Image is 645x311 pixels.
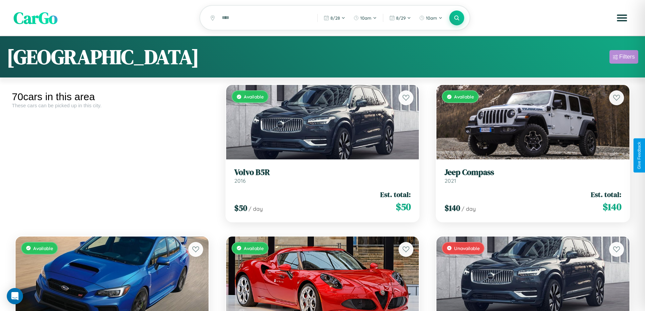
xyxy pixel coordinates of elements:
span: Available [33,245,53,251]
span: / day [461,205,476,212]
span: 8 / 29 [396,15,406,21]
button: 10am [350,13,380,23]
button: 10am [416,13,446,23]
span: 10am [426,15,437,21]
span: CarGo [14,7,58,29]
div: 70 cars in this area [12,91,212,103]
button: 8/28 [320,13,349,23]
span: 8 / 28 [330,15,340,21]
a: Volvo B5R2016 [234,168,411,184]
span: $ 50 [234,202,247,214]
span: Est. total: [591,190,621,199]
span: $ 140 [445,202,460,214]
h1: [GEOGRAPHIC_DATA] [7,43,199,71]
span: Est. total: [380,190,411,199]
span: Unavailable [454,245,480,251]
span: 2021 [445,177,456,184]
span: Available [244,94,264,99]
button: 8/29 [386,13,414,23]
span: Available [244,245,264,251]
span: $ 140 [603,200,621,214]
div: Give Feedback [637,142,642,169]
a: Jeep Compass2021 [445,168,621,184]
h3: Jeep Compass [445,168,621,177]
div: Open Intercom Messenger [7,288,23,304]
button: Open menu [612,8,631,27]
span: $ 50 [396,200,411,214]
div: These cars can be picked up in this city. [12,103,212,108]
div: Filters [619,53,635,60]
h3: Volvo B5R [234,168,411,177]
span: 10am [360,15,371,21]
button: Filters [609,50,638,64]
span: 2016 [234,177,246,184]
span: / day [249,205,263,212]
span: Available [454,94,474,99]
